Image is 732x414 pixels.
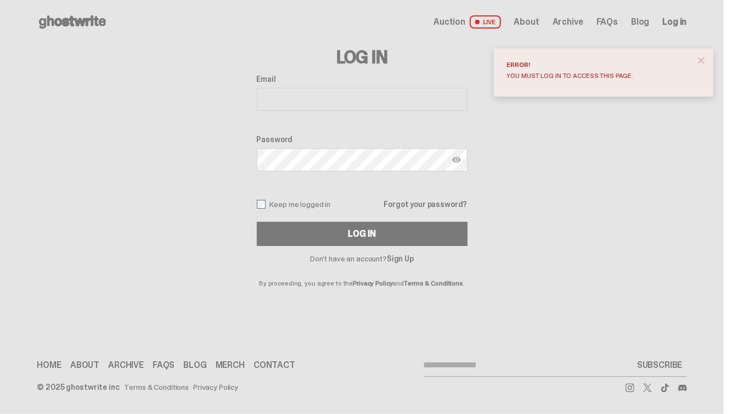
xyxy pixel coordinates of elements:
img: Show password [452,155,461,164]
input: Keep me logged in [257,200,266,209]
a: Log in [662,18,686,26]
a: About [514,18,539,26]
a: Archive [553,18,583,26]
button: close [691,51,711,70]
button: Log In [257,222,468,246]
a: Forgot your password? [384,200,467,208]
span: LIVE [470,15,501,29]
div: You must log in to access this page. [507,72,691,79]
a: Privacy Policy [353,279,392,288]
a: Home [37,361,61,370]
label: Password [257,135,468,144]
a: FAQs [153,361,174,370]
div: Log In [348,230,375,238]
a: About [70,361,99,370]
button: SUBSCRIBE [633,354,687,376]
p: Don't have an account? [257,255,468,262]
span: Auction [433,18,465,26]
label: Email [257,75,468,83]
h3: Log In [257,48,468,66]
a: Contact [254,361,295,370]
a: Archive [108,361,144,370]
a: Blog [631,18,649,26]
div: © 2025 ghostwrite inc [37,383,120,391]
a: Blog [183,361,206,370]
a: FAQs [596,18,618,26]
label: Keep me logged in [257,200,331,209]
a: Terms & Conditions [404,279,463,288]
a: Terms & Conditions [124,383,189,391]
div: Error! [507,61,691,68]
a: Privacy Policy [193,383,238,391]
p: By proceeding, you agree to the and . [257,262,468,287]
a: Merch [216,361,245,370]
a: Auction LIVE [433,15,500,29]
a: Sign Up [387,254,414,264]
